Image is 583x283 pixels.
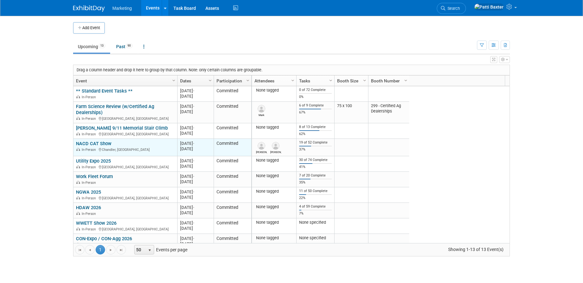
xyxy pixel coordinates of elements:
div: 11 of 50 Complete [299,189,332,193]
span: Column Settings [403,78,408,83]
span: - [193,205,194,210]
td: Committed [214,203,251,218]
div: [DATE] [180,189,211,195]
span: 50 [135,245,145,254]
span: In-Person [82,212,98,216]
td: Committed [214,139,251,156]
div: 41% [299,165,332,169]
span: In-Person [82,95,98,99]
span: - [193,190,194,194]
a: CON-Expo / CON-Agg 2026 [76,236,132,241]
div: 19 of 52 Complete [299,140,332,145]
div: Mark Poehl [256,113,267,117]
span: Column Settings [362,78,367,83]
a: Column Settings [207,75,214,85]
div: [GEOGRAPHIC_DATA], [GEOGRAPHIC_DATA] [76,116,174,121]
img: In-Person Event [76,212,80,215]
span: Column Settings [328,78,333,83]
span: Go to the last page [119,248,124,253]
div: None tagged [254,220,294,225]
div: Randy Pegg [270,150,281,154]
div: [DATE] [180,158,211,164]
td: 75 x 100 [334,102,368,123]
div: None tagged [254,173,294,178]
span: In-Person [82,196,98,200]
span: In-Person [82,227,98,231]
a: Upcoming13 [73,41,110,53]
div: [GEOGRAPHIC_DATA], [GEOGRAPHIC_DATA] [76,164,174,170]
span: - [193,141,194,146]
a: Utility Expo 2025 [76,158,111,164]
img: Mark Poehl [258,105,265,113]
div: [DATE] [180,131,211,136]
div: Chandler, [GEOGRAPHIC_DATA] [76,147,174,152]
div: 0% [299,95,332,99]
a: Go to the last page [116,245,126,254]
span: - [193,221,194,225]
a: Event [76,75,173,86]
div: [DATE] [180,125,211,131]
img: In-Person Event [76,181,80,184]
span: Column Settings [208,78,213,83]
a: Past90 [111,41,137,53]
a: Column Settings [171,75,178,85]
a: Work Fleet Forum [76,174,113,179]
span: - [193,125,194,130]
span: Go to the first page [77,248,82,253]
span: In-Person [82,148,98,152]
div: [DATE] [180,88,211,93]
div: 8 of 13 Complete [299,125,332,129]
div: [DATE] [180,104,211,109]
div: [DATE] [180,236,211,241]
div: 30 of 74 Complete [299,158,332,162]
span: - [193,104,194,109]
span: Showing 1-13 of 13 Event(s) [442,245,510,254]
img: In-Person Event [76,148,80,151]
div: None specified [299,235,332,241]
div: [GEOGRAPHIC_DATA], [GEOGRAPHIC_DATA] [76,195,174,201]
a: Dates [180,75,210,86]
div: 7% [299,211,332,216]
div: Drag a column header and drop it here to group by that column. Note: only certain columns are gro... [73,65,510,75]
a: Column Settings [403,75,410,85]
span: Search [445,6,460,11]
span: Go to the next page [108,248,113,253]
div: None tagged [254,88,294,93]
img: In-Person Event [76,196,80,199]
a: Participation [216,75,247,86]
a: Go to the next page [106,245,116,254]
a: Tasks [299,75,330,86]
span: - [193,158,194,163]
span: Go to the previous page [87,248,92,253]
div: 7 of 20 Complete [299,173,332,178]
a: Column Settings [328,75,335,85]
div: 4 of 59 Complete [299,204,332,209]
a: Column Settings [245,75,252,85]
div: None tagged [254,158,294,163]
span: Marketing [112,6,132,11]
a: Column Settings [290,75,297,85]
span: Column Settings [171,78,176,83]
td: Committed [214,234,251,249]
button: Add Event [73,22,105,34]
a: Booth Size [337,75,364,86]
div: Christopher Love [256,150,267,154]
img: Christopher Love [258,142,265,150]
div: None tagged [254,189,294,194]
div: None tagged [254,235,294,241]
span: Events per page [126,245,194,254]
div: [DATE] [180,210,211,215]
div: 67% [299,110,332,115]
a: WWETT Show 2026 [76,220,116,226]
span: In-Person [82,243,98,247]
span: 90 [126,43,133,48]
img: In-Person Event [76,95,80,98]
div: [DATE] [180,141,211,146]
div: 62% [299,132,332,136]
a: Farm Science Review (w/Certified Ag Dealerships) [76,104,154,115]
td: Committed [214,187,251,203]
div: 6 of 9 Complete [299,103,332,108]
span: 1 [96,245,105,254]
div: 22% [299,196,332,200]
div: [DATE] [180,205,211,210]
